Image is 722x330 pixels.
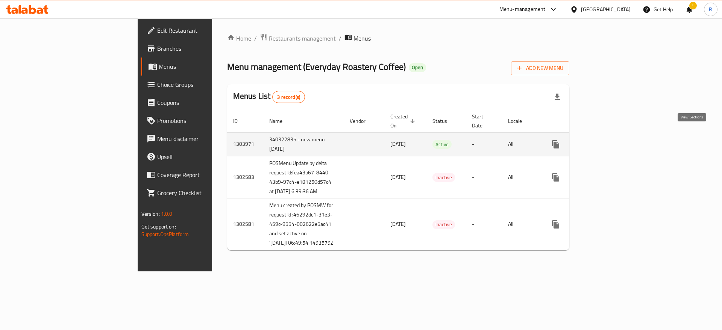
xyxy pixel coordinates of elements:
span: Restaurants management [269,34,336,43]
span: Grocery Checklist [157,188,252,197]
button: Change Status [565,215,583,233]
span: Edit Restaurant [157,26,252,35]
td: POSMenu Update by delta request Id:fea43b67-8440-43b9-97c4-e181250d57c4 at [DATE] 6:39:36 AM [263,156,344,198]
a: Menus [141,58,258,76]
a: Upsell [141,148,258,166]
a: Choice Groups [141,76,258,94]
span: Menu disclaimer [157,134,252,143]
a: Coupons [141,94,258,112]
span: 1.0.0 [161,209,173,219]
span: Vendor [350,117,375,126]
h2: Menus List [233,91,305,103]
button: more [547,215,565,233]
div: [GEOGRAPHIC_DATA] [581,5,631,14]
span: Coverage Report [157,170,252,179]
span: Inactive [432,173,455,182]
a: Coverage Report [141,166,258,184]
span: Status [432,117,457,126]
span: Active [432,140,452,149]
li: / [339,34,341,43]
button: more [547,135,565,153]
a: Grocery Checklist [141,184,258,202]
span: Version: [141,209,160,219]
a: Edit Restaurant [141,21,258,39]
span: Choice Groups [157,80,252,89]
div: Open [409,63,426,72]
span: Promotions [157,116,252,125]
td: - [466,156,502,198]
span: Created On [390,112,417,130]
td: - [466,132,502,156]
span: [DATE] [390,219,406,229]
span: [DATE] [390,172,406,182]
a: Support.OpsPlatform [141,229,189,239]
td: All [502,156,541,198]
div: Menu-management [499,5,546,14]
a: Menu disclaimer [141,130,258,148]
span: Name [269,117,292,126]
button: Change Status [565,135,583,153]
span: Menus [159,62,252,71]
button: Change Status [565,168,583,186]
th: Actions [541,110,625,133]
nav: breadcrumb [227,33,570,43]
td: 340322835 - new menu [DATE] [263,132,344,156]
span: Inactive [432,220,455,229]
span: Start Date [472,112,493,130]
div: Total records count [272,91,305,103]
span: Branches [157,44,252,53]
span: R [709,5,712,14]
span: 3 record(s) [273,94,305,101]
td: - [466,198,502,250]
span: ID [233,117,247,126]
button: more [547,168,565,186]
span: Open [409,64,426,71]
span: Get support on: [141,222,176,232]
span: Add New Menu [517,64,563,73]
td: All [502,132,541,156]
span: Upsell [157,152,252,161]
div: Export file [548,88,566,106]
span: Menu management ( Everyday Roastery Coffee ) [227,58,406,75]
td: Menu created by POSMW for request Id :46292dc1-31e3-459c-9554-002622e5ac41 and set active on '[DA... [263,198,344,250]
a: Restaurants management [260,33,336,43]
span: Menus [353,34,371,43]
td: All [502,198,541,250]
a: Branches [141,39,258,58]
button: Add New Menu [511,61,569,75]
span: [DATE] [390,139,406,149]
span: Locale [508,117,532,126]
span: Coupons [157,98,252,107]
a: Promotions [141,112,258,130]
table: enhanced table [227,110,625,251]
